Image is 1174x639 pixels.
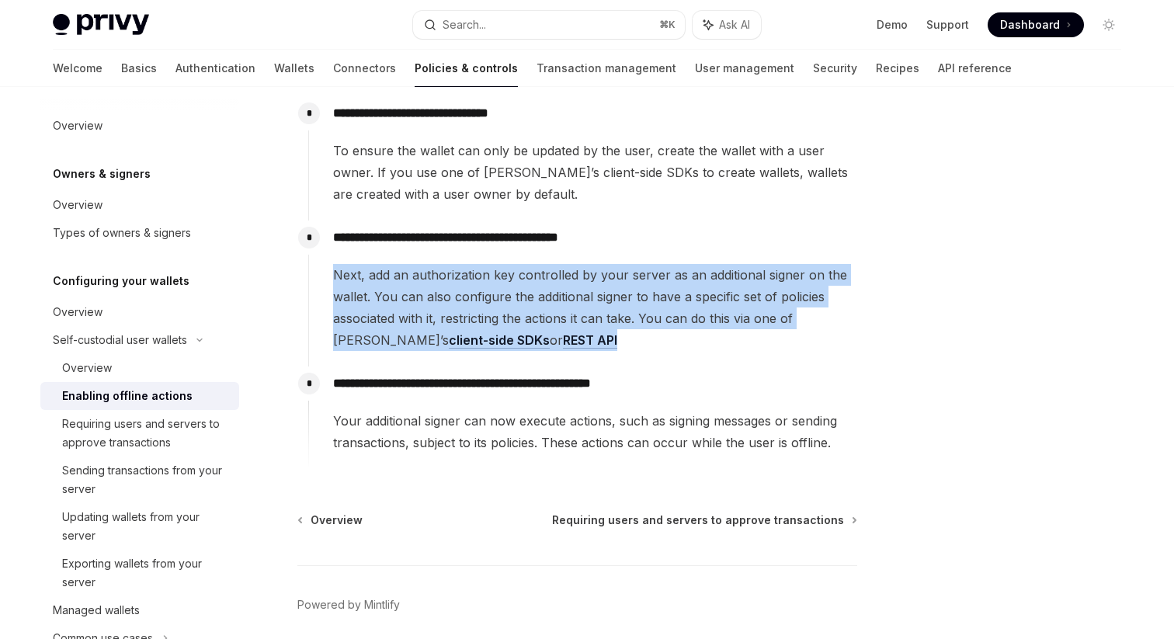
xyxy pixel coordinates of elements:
[938,50,1012,87] a: API reference
[876,50,919,87] a: Recipes
[877,17,908,33] a: Demo
[659,19,676,31] span: ⌘ K
[40,503,239,550] a: Updating wallets from your server
[297,597,400,613] a: Powered by Mintlify
[62,461,230,498] div: Sending transactions from your server
[443,16,486,34] div: Search...
[62,415,230,452] div: Requiring users and servers to approve transactions
[62,387,193,405] div: Enabling offline actions
[53,601,140,620] div: Managed wallets
[40,596,239,624] a: Managed wallets
[53,272,189,290] h5: Configuring your wallets
[693,11,761,39] button: Ask AI
[40,410,239,457] a: Requiring users and servers to approve transactions
[813,50,857,87] a: Security
[53,331,187,349] div: Self-custodial user wallets
[40,112,239,140] a: Overview
[537,50,676,87] a: Transaction management
[274,50,314,87] a: Wallets
[449,332,550,349] a: client-side SDKs
[53,50,102,87] a: Welcome
[695,50,794,87] a: User management
[53,303,102,321] div: Overview
[1000,17,1060,33] span: Dashboard
[40,191,239,219] a: Overview
[333,264,856,351] span: Next, add an authorization key controlled by your server as an additional signer on the wallet. Y...
[40,298,239,326] a: Overview
[53,116,102,135] div: Overview
[53,224,191,242] div: Types of owners & signers
[40,382,239,410] a: Enabling offline actions
[121,50,157,87] a: Basics
[40,550,239,596] a: Exporting wallets from your server
[1096,12,1121,37] button: Toggle dark mode
[311,512,363,528] span: Overview
[40,457,239,503] a: Sending transactions from your server
[40,219,239,247] a: Types of owners & signers
[333,50,396,87] a: Connectors
[53,14,149,36] img: light logo
[563,332,617,349] a: REST API
[719,17,750,33] span: Ask AI
[53,196,102,214] div: Overview
[333,140,856,205] span: To ensure the wallet can only be updated by the user, create the wallet with a user owner. If you...
[40,354,239,382] a: Overview
[415,50,518,87] a: Policies & controls
[62,554,230,592] div: Exporting wallets from your server
[53,165,151,183] h5: Owners & signers
[62,359,112,377] div: Overview
[552,512,856,528] a: Requiring users and servers to approve transactions
[175,50,255,87] a: Authentication
[988,12,1084,37] a: Dashboard
[299,512,363,528] a: Overview
[413,11,685,39] button: Search...⌘K
[926,17,969,33] a: Support
[62,508,230,545] div: Updating wallets from your server
[552,512,844,528] span: Requiring users and servers to approve transactions
[333,410,856,453] span: Your additional signer can now execute actions, such as signing messages or sending transactions,...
